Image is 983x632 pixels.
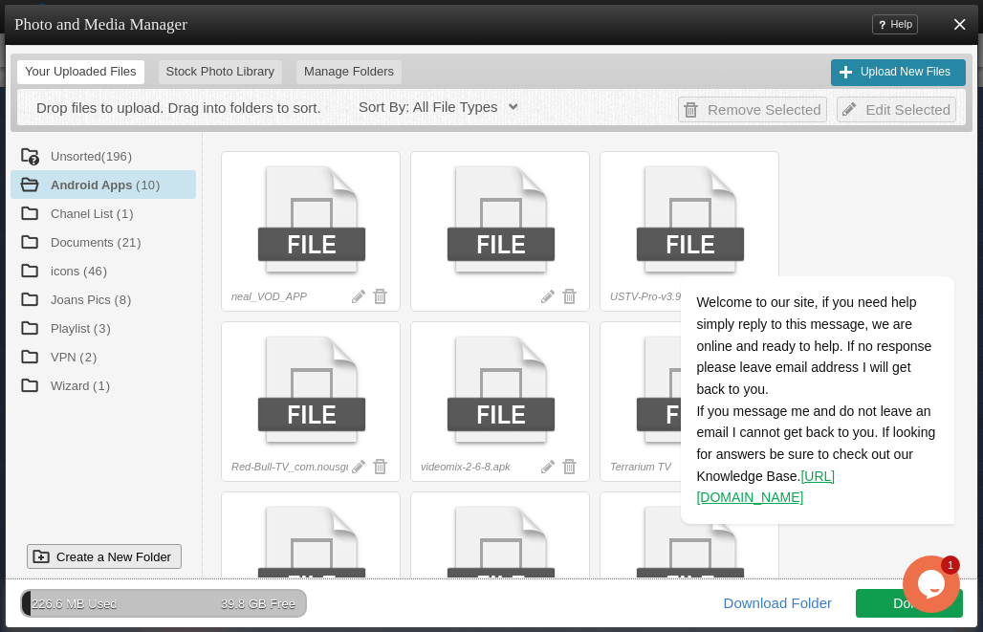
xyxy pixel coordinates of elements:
span: 21 [122,235,136,250]
img: Folder_open [20,175,39,194]
span: Manage Folders [304,64,394,78]
img: Folder_closed [20,347,39,366]
span: icons [51,264,79,278]
span: Joans Pics [51,293,111,307]
span: 196 [106,149,127,163]
span: Documents [51,235,114,250]
span: VPN [51,350,76,364]
img: Folder_closed [20,318,39,338]
img: Folder_closed [20,232,39,251]
em: neal_VOD_APP [229,289,348,304]
em: Terrarium TV [608,459,727,474]
span: ( ) [43,346,97,364]
a: Edit File [540,459,556,474]
span: 8 [120,293,126,307]
em: USTV-Pro-v3.9.apk [608,289,727,304]
a: Remove Selected [678,97,826,122]
span: 3 [98,321,105,336]
span: Wizard [51,379,89,393]
a: Edit Selected [837,97,956,122]
iframe: chat widget [903,556,964,613]
img: Folder_closed [20,376,39,395]
span: Playlist [51,321,90,336]
span: ( ) [43,260,107,278]
span: ( ) [43,375,110,393]
a: Your Uploaded Files [17,60,144,84]
span: Android Apps [51,178,132,192]
span: Your Uploaded Files [25,64,137,78]
iframe: chat widget [620,104,964,546]
img: Folder_closed [20,204,39,223]
a: X [950,14,969,33]
span: ( ) [43,203,134,221]
img: Folder_closed [20,261,39,280]
li: neal_VOD_APP [221,151,401,312]
img: Unsorted_folder_closed [20,146,39,165]
span: ( ) [43,317,111,336]
a: Upload New Files [831,59,966,86]
span: ( ) [43,145,132,163]
span: Stock Photo Library [166,64,274,78]
span: Chanel List [51,207,113,221]
span: 10 [141,178,154,192]
span: 46 [88,264,101,278]
em: Red-Bull-TV_com.nousguide.android.rbtv.apk [229,459,348,474]
span: ( ) [43,289,131,307]
a: Stock Photo Library [159,60,282,84]
span: ( ) [43,174,160,192]
li: USTV-Pro-v3.9.apk [600,151,779,312]
img: Folder_closed [20,290,39,309]
span: 1 [121,207,128,221]
a: Create a New Folder [27,544,182,569]
span: 1 [98,379,104,393]
li: videomix-2-6-8.apk [410,321,590,482]
a: Edit File [540,289,556,304]
strong: Sort By: All File Types [354,98,508,134]
a: Manage Folders [296,60,402,84]
li: Red-Bull-TV_com.nousguide.android.rbtv.apk [221,321,401,482]
a: Edit File [351,459,366,474]
a: Help [872,14,918,34]
span: Drop files to upload. Drag into folders to sort. [36,99,321,116]
span: Unsorted [51,149,101,163]
em: videomix-2-6-8.apk [419,459,537,474]
span: 2 [85,350,92,364]
li: Terrarium TV [600,321,779,482]
a: Edit File [351,289,366,304]
span: ( ) [43,231,142,250]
